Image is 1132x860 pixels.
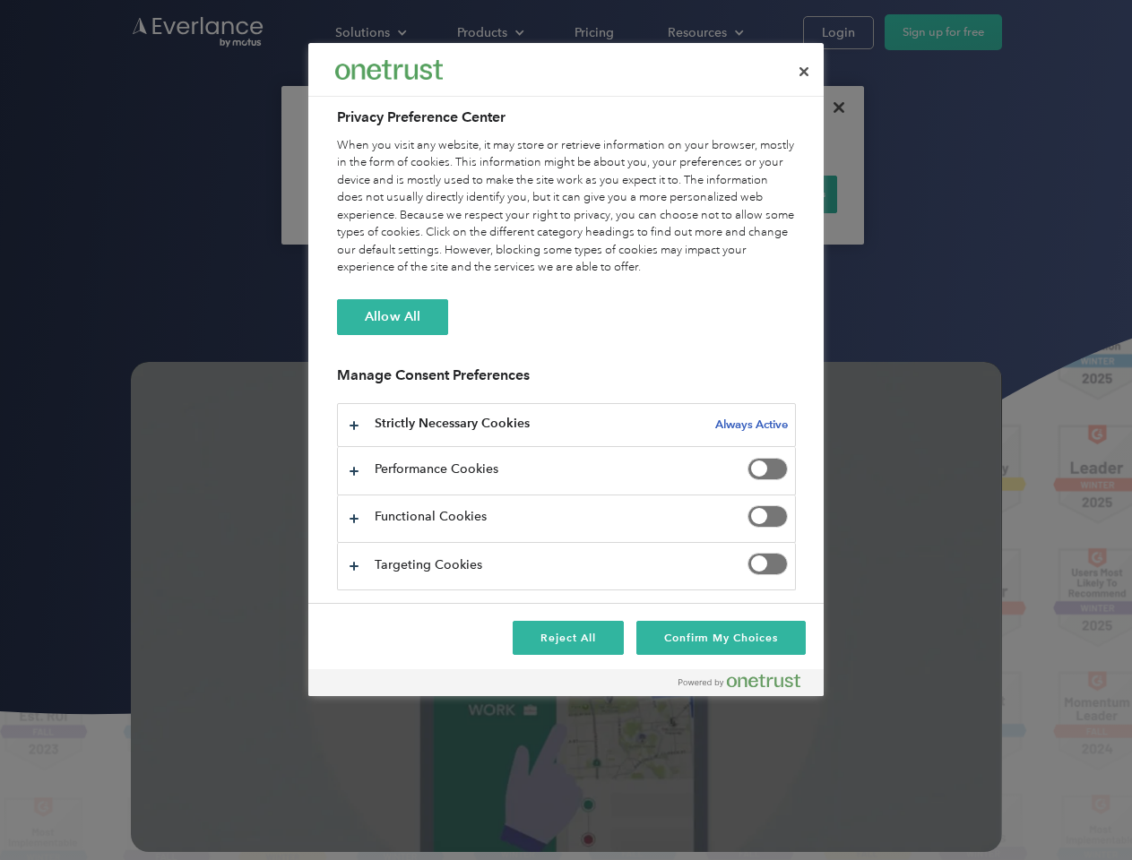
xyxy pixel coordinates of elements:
img: Everlance [335,60,443,79]
button: Allow All [337,299,448,335]
h3: Manage Consent Preferences [337,366,796,394]
div: Everlance [335,52,443,88]
div: Privacy Preference Center [308,43,824,696]
button: Confirm My Choices [636,621,806,655]
h2: Privacy Preference Center [337,107,796,128]
button: Reject All [513,621,624,655]
img: Powered by OneTrust Opens in a new Tab [678,674,800,688]
div: When you visit any website, it may store or retrieve information on your browser, mostly in the f... [337,137,796,277]
div: Preference center [308,43,824,696]
button: Close [784,52,824,91]
input: Submit [132,107,222,144]
a: Powered by OneTrust Opens in a new Tab [678,674,815,696]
